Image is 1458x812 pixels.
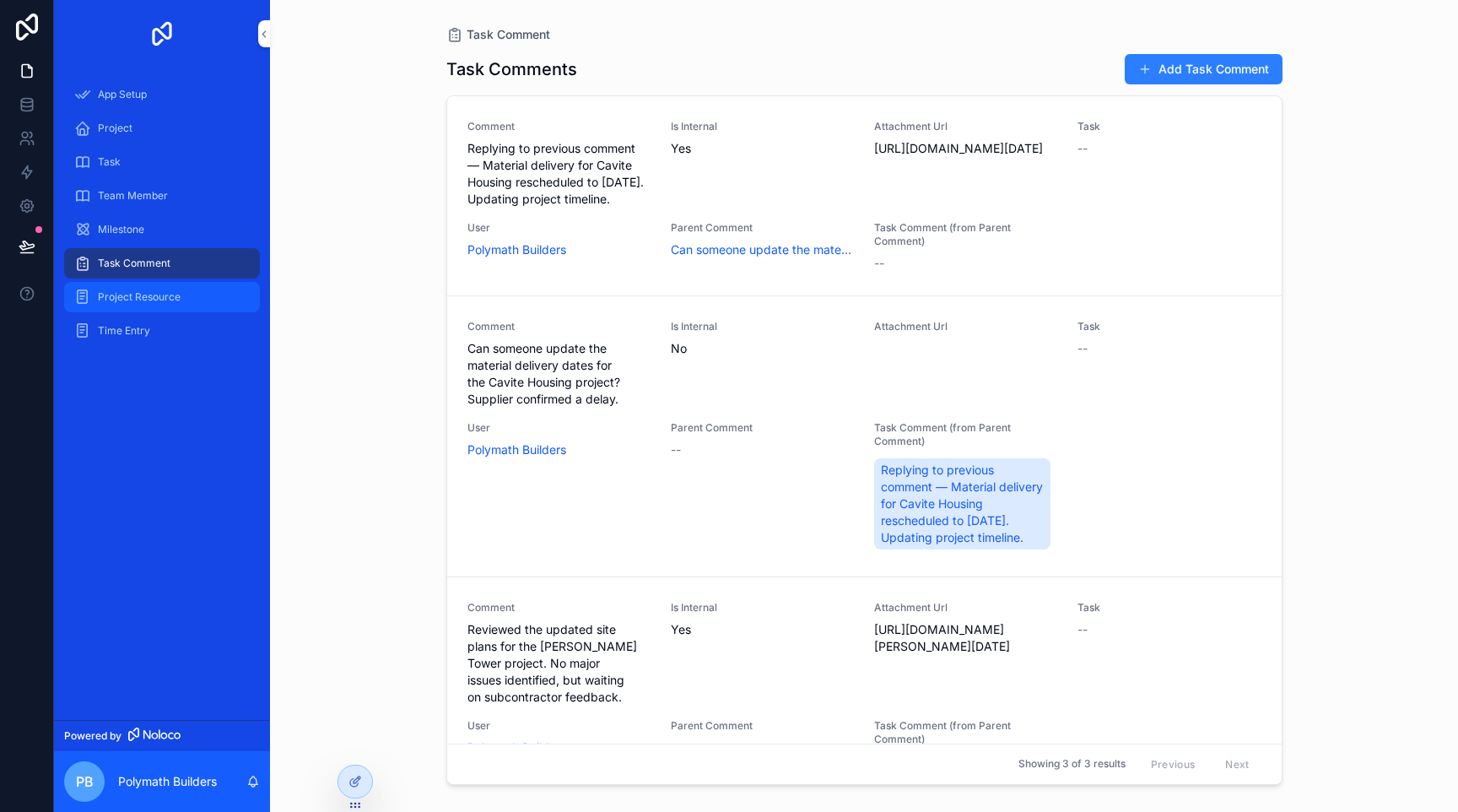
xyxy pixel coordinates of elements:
[98,155,121,169] span: Task
[874,140,1057,157] span: [URL][DOMAIN_NAME][DATE]
[64,113,260,143] a: Project
[76,771,94,792] span: PB
[1077,320,1261,333] span: Task
[671,601,854,614] span: Is Internal
[671,120,854,133] span: Is Internal
[467,421,651,435] span: User
[881,462,1044,546] span: Replying to previous comment — Material delivery for Cavite Housing rescheduled to [DATE]. Updati...
[447,96,1282,296] a: CommentReplying to previous comment — Material delivery for Cavite Housing rescheduled to [DATE]....
[64,214,260,245] a: Milestone
[1125,54,1282,84] button: Add Task Comment
[467,26,550,43] span: Task Comment
[467,719,651,733] span: User
[467,120,651,133] span: Comment
[148,20,175,47] img: App logo
[671,140,854,157] span: Yes
[98,324,150,338] span: Time Entry
[64,316,260,346] a: Time Entry
[671,221,854,235] span: Parent Comment
[874,120,1057,133] span: Attachment Url
[671,320,854,333] span: Is Internal
[874,601,1057,614] span: Attachment Url
[64,729,121,743] span: Powered by
[64,147,260,177] a: Task
[64,248,260,279] a: Task Comment
[467,739,566,756] a: Polymath Builders
[467,241,566,258] a: Polymath Builders
[671,441,681,458] span: --
[98,223,144,236] span: Milestone
[874,458,1050,549] a: Replying to previous comment — Material delivery for Cavite Housing rescheduled to [DATE]. Updati...
[64,181,260,211] a: Team Member
[98,257,170,270] span: Task Comment
[874,421,1057,448] span: Task Comment (from Parent Comment)
[467,140,651,208] span: Replying to previous comment — Material delivery for Cavite Housing rescheduled to [DATE]. Updati...
[446,57,577,81] h1: Task Comments
[874,221,1057,248] span: Task Comment (from Parent Comment)
[671,739,681,756] span: --
[64,79,260,110] a: App Setup
[467,441,566,458] a: Polymath Builders
[671,340,854,357] span: No
[98,88,147,101] span: App Setup
[118,773,217,790] p: Polymath Builders
[64,282,260,312] a: Project Resource
[874,320,1057,333] span: Attachment Url
[671,621,854,638] span: Yes
[467,601,651,614] span: Comment
[54,68,270,368] div: scrollable content
[671,719,854,733] span: Parent Comment
[671,421,854,435] span: Parent Comment
[874,621,1057,655] span: [URL][DOMAIN_NAME][PERSON_NAME][DATE]
[467,621,651,706] span: Reviewed the updated site plans for the [PERSON_NAME] Tower project. No major issues identified, ...
[1077,340,1088,357] span: --
[1077,601,1261,614] span: Task
[447,296,1282,577] a: CommentCan someone update the material delivery dates for the Cavite Housing project? Supplier co...
[671,241,854,258] a: Can someone update the material delivery dates for the Cavite Housing project? Supplier confirmed...
[98,189,168,203] span: Team Member
[1077,621,1088,638] span: --
[98,122,132,135] span: Project
[1018,758,1126,771] span: Showing 3 of 3 results
[1077,140,1088,157] span: --
[467,221,651,235] span: User
[1077,120,1261,133] span: Task
[98,290,181,304] span: Project Resource
[447,577,1282,794] a: CommentReviewed the updated site plans for the [PERSON_NAME] Tower project. No major issues ident...
[467,320,651,333] span: Comment
[54,720,270,751] a: Powered by
[467,340,651,408] span: Can someone update the material delivery dates for the Cavite Housing project? Supplier confirmed...
[446,26,550,43] a: Task Comment
[874,719,1057,746] span: Task Comment (from Parent Comment)
[874,255,884,272] span: --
